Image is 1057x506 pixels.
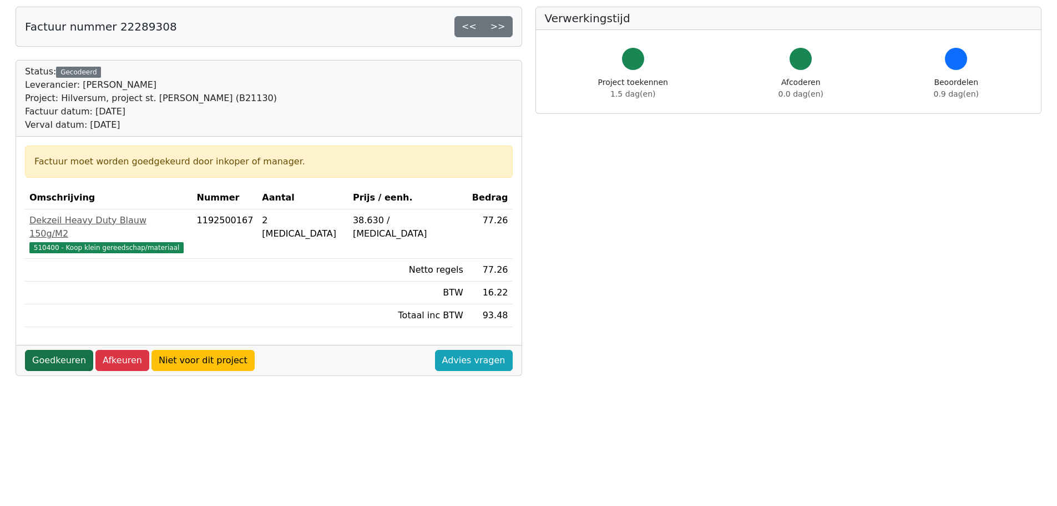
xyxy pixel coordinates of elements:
[25,65,277,132] div: Status:
[25,78,277,92] div: Leverancier: [PERSON_NAME]
[435,350,513,371] a: Advies vragen
[193,209,258,259] td: 1192500167
[468,187,513,209] th: Bedrag
[25,187,193,209] th: Omschrijving
[25,20,177,33] h5: Factuur nummer 22289308
[934,77,979,100] div: Beoordelen
[95,350,149,371] a: Afkeuren
[25,92,277,105] div: Project: Hilversum, project st. [PERSON_NAME] (B21130)
[29,214,188,241] div: Dekzeil Heavy Duty Blauw 150g/M2
[193,187,258,209] th: Nummer
[262,214,344,241] div: 2 [MEDICAL_DATA]
[257,187,348,209] th: Aantal
[934,89,979,98] span: 0.9 dag(en)
[348,187,468,209] th: Prijs / eenh.
[348,282,468,304] td: BTW
[29,242,184,253] span: 510400 - Koop klein gereedschap/materiaal
[348,304,468,327] td: Totaal inc BTW
[25,118,277,132] div: Verval datum: [DATE]
[34,155,503,168] div: Factuur moet worden goedgekeurd door inkoper of manager.
[468,259,513,282] td: 77.26
[610,89,655,98] span: 1.5 dag(en)
[29,214,188,254] a: Dekzeil Heavy Duty Blauw 150g/M2510400 - Koop klein gereedschap/materiaal
[353,214,463,241] div: 38.630 / [MEDICAL_DATA]
[545,12,1033,25] h5: Verwerkingstijd
[468,209,513,259] td: 77.26
[778,89,823,98] span: 0.0 dag(en)
[56,67,101,78] div: Gecodeerd
[483,16,513,37] a: >>
[468,282,513,304] td: 16.22
[778,77,823,100] div: Afcoderen
[598,77,668,100] div: Project toekennen
[468,304,513,327] td: 93.48
[454,16,484,37] a: <<
[25,105,277,118] div: Factuur datum: [DATE]
[151,350,255,371] a: Niet voor dit project
[348,259,468,282] td: Netto regels
[25,350,93,371] a: Goedkeuren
